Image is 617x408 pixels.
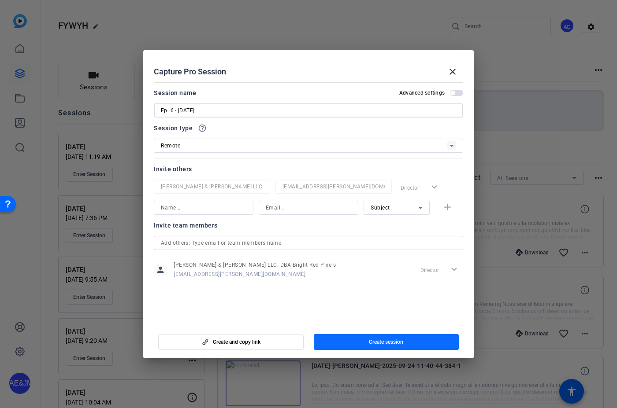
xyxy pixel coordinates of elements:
span: Subject [371,205,390,211]
span: Create session [369,338,403,346]
h2: Advanced settings [399,89,445,96]
input: Name... [161,181,263,192]
div: Session name [154,88,196,98]
input: Email... [282,181,385,192]
span: Remote [161,143,180,149]
div: Invite others [154,164,463,174]
mat-icon: person [154,263,167,276]
input: Add others: Type email or team members name [161,238,456,248]
div: Invite team members [154,220,463,231]
span: Session type [154,123,193,133]
mat-icon: help_outline [198,124,207,132]
button: Create and copy link [158,334,304,350]
mat-icon: close [447,66,458,77]
div: Capture Pro Session [154,61,463,82]
span: [EMAIL_ADDRESS][PERSON_NAME][DOMAIN_NAME] [174,271,336,278]
input: Name... [161,202,246,213]
input: Enter Session Name [161,105,456,116]
span: Create and copy link [213,338,260,346]
span: [PERSON_NAME] & [PERSON_NAME] LLC. DBA Bright Red Pixels [174,261,336,268]
button: Create session [314,334,459,350]
input: Email... [266,202,351,213]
